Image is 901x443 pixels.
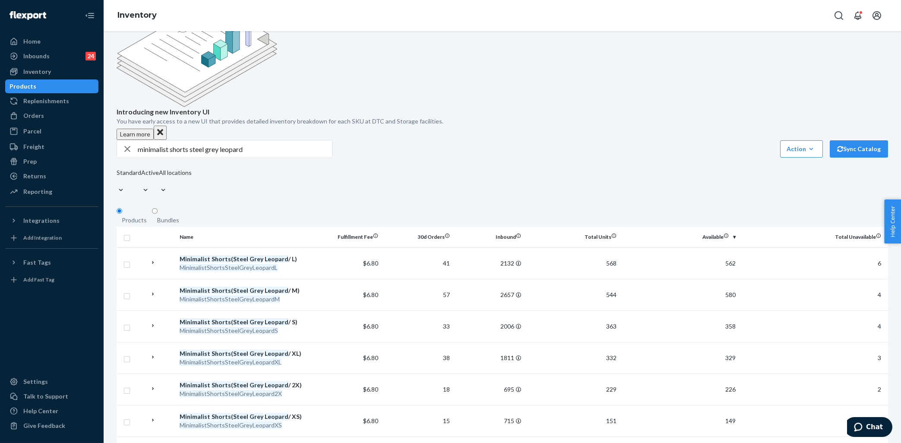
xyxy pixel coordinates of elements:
em: Grey [250,413,263,420]
em: Steel [233,255,248,263]
em: Grey [250,287,263,294]
em: Shorts [212,413,231,420]
input: Active [141,177,142,186]
span: 3 [878,354,881,361]
div: Inbounds [23,52,50,60]
a: Prep [5,155,98,168]
input: All locations [159,177,160,186]
a: Reporting [5,185,98,199]
div: Home [23,37,41,46]
a: Inventory [117,10,157,20]
a: Orders [5,109,98,123]
em: Leopard [265,255,288,263]
em: Minimalist [180,287,210,294]
td: 41 [382,247,453,279]
em: Steel [233,413,248,420]
td: 695 [453,373,525,405]
div: ( / M) [180,286,307,295]
div: Products [9,82,36,91]
em: MinimalistShortsSteelGreyLeopardL [180,264,278,271]
input: Bundles [152,208,158,214]
div: Freight [23,142,44,151]
a: Add Integration [5,231,98,245]
div: Add Integration [23,234,62,241]
td: 57 [382,279,453,310]
em: Steel [233,318,248,326]
em: MinimalistShortsSteelGreyLeopardS [180,327,278,334]
em: Shorts [212,350,231,357]
div: Bundles [157,216,179,225]
th: Fulfillment Fee [310,227,382,247]
em: Minimalist [180,413,210,420]
em: MinimalistShortsSteelGreyLeopardXS [180,421,282,429]
div: Replenishments [23,97,69,105]
span: 2 [878,386,881,393]
th: 30d Orders [382,227,453,247]
td: 2657 [453,279,525,310]
button: Learn more [117,129,154,140]
span: Help Center [884,199,901,244]
em: Shorts [212,287,231,294]
button: Open Search Box [830,7,847,24]
em: MinimalistShortsSteelGreyLeopardXL [180,358,281,366]
a: Parcel [5,124,98,138]
a: Freight [5,140,98,154]
div: Products [122,216,147,225]
p: Introducing new Inventory UI [117,107,888,117]
em: Minimalist [180,255,210,263]
td: 18 [382,373,453,405]
td: 715 [453,405,525,437]
button: Open account menu [868,7,885,24]
em: Grey [250,255,263,263]
a: Products [5,79,98,93]
button: Sync Catalog [830,140,888,158]
td: 1811 [453,342,525,373]
p: You have early access to a new UI that provides detailed inventory breakdown for each SKU at DTC ... [117,117,888,126]
div: Settings [23,377,48,386]
span: 358 [725,323,736,330]
span: 332 [606,354,616,361]
em: Leopard [265,318,288,326]
span: 6 [878,259,881,267]
em: Shorts [212,255,231,263]
th: Total Units [525,227,620,247]
div: Talk to Support [23,392,68,401]
a: Settings [5,375,98,389]
span: $6.80 [363,386,378,393]
td: 2132 [453,247,525,279]
span: $6.80 [363,291,378,298]
button: Close [154,126,167,140]
em: Steel [233,287,248,294]
th: Available [620,227,739,247]
div: ( / 2X) [180,381,307,389]
em: MinimalistShortsSteelGreyLeopard2X [180,390,282,397]
div: Give Feedback [23,421,65,430]
em: Leopard [265,381,288,389]
button: Open notifications [849,7,866,24]
div: Help Center [23,407,58,415]
em: Grey [250,318,263,326]
span: 562 [725,259,736,267]
a: Help Center [5,404,98,418]
button: Fast Tags [5,256,98,269]
td: 15 [382,405,453,437]
span: $6.80 [363,354,378,361]
div: Integrations [23,216,60,225]
a: Add Fast Tag [5,273,98,287]
em: Grey [250,381,263,389]
th: Name [176,227,310,247]
span: 4 [878,291,881,298]
em: Leopard [265,287,288,294]
iframe: Opens a widget where you can chat to one of our agents [847,417,892,439]
th: Total Unavailable [739,227,888,247]
div: ( / XL) [180,349,307,358]
span: 149 [725,417,736,424]
button: Talk to Support [5,389,98,403]
div: Action [787,145,816,153]
span: $6.80 [363,417,378,424]
div: Active [141,168,159,177]
div: All locations [159,168,192,177]
em: Steel [233,350,248,357]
